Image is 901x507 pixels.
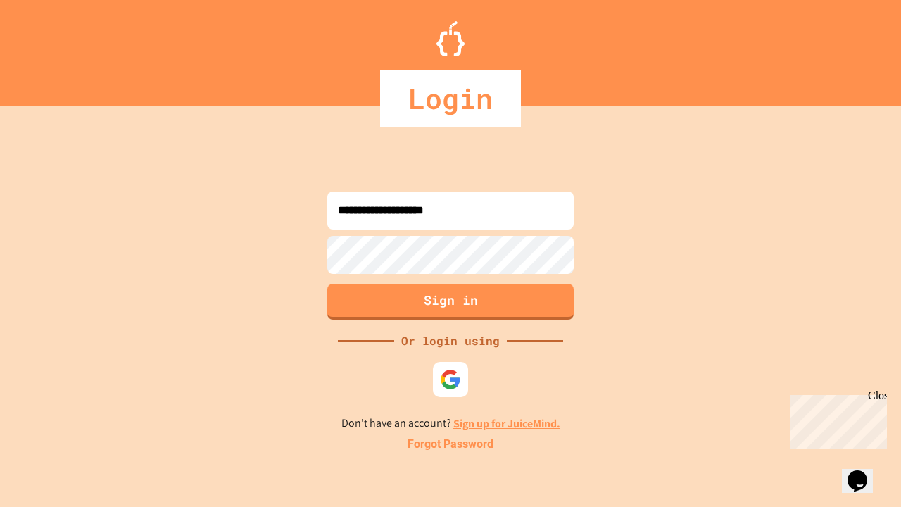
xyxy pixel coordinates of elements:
a: Forgot Password [408,436,493,453]
iframe: chat widget [842,451,887,493]
div: Login [380,70,521,127]
div: Or login using [394,332,507,349]
a: Sign up for JuiceMind. [453,416,560,431]
div: Chat with us now!Close [6,6,97,89]
p: Don't have an account? [341,415,560,432]
img: google-icon.svg [440,369,461,390]
iframe: chat widget [784,389,887,449]
button: Sign in [327,284,574,320]
img: Logo.svg [436,21,465,56]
